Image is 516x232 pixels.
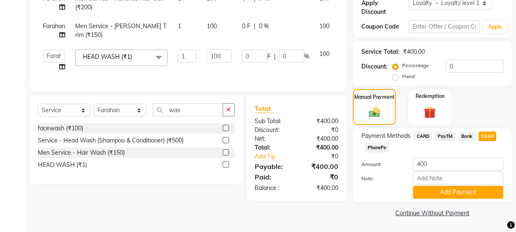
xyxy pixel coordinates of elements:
[483,21,507,33] button: Apply
[207,22,217,30] span: 100
[297,161,345,171] div: ₹400.00
[414,132,432,141] span: CARD
[354,93,395,101] label: Manual Payment
[274,52,276,61] span: |
[75,22,166,39] span: Men Service - [PERSON_NAME] Trim (₹150)
[297,126,345,134] div: ₹0
[365,143,389,153] span: PhonePe
[38,161,87,169] div: HEAD WASH (₹1)
[319,22,329,30] span: 100
[249,143,297,152] div: Total:
[479,132,497,141] span: CASH
[413,158,503,171] input: Amount
[435,132,455,141] span: PayTM
[249,161,297,171] div: Payable:
[355,175,407,182] label: Note:
[366,106,384,119] img: _cash.svg
[355,161,407,168] label: Amount:
[43,22,65,30] span: Farahan
[83,53,132,61] span: HEAD WASH (₹1)
[413,186,503,199] button: Add Payment
[178,22,181,30] span: 1
[355,209,510,218] a: Continue Without Payment
[249,152,305,161] a: Add Tip
[420,105,440,120] img: _gift.svg
[305,152,345,161] div: ₹0
[242,22,250,31] span: 0 F
[267,52,271,61] span: F
[402,73,415,80] label: Fixed
[259,22,269,31] span: 0 %
[38,136,184,145] div: Service - Head Wash (Shampoo & Conditioner) (₹500)
[297,143,345,152] div: ₹400.00
[413,171,503,185] input: Add Note
[304,52,309,61] span: %
[409,20,480,33] input: Enter Offer / Coupon Code
[254,22,255,31] span: |
[249,134,297,143] div: Net:
[416,92,445,100] label: Redemption
[402,62,429,69] label: Percentage
[38,124,83,133] div: facewash (₹100)
[361,62,387,71] div: Discount:
[255,104,274,113] span: Total
[249,172,297,182] div: Paid:
[297,172,345,182] div: ₹0
[249,117,297,126] div: Sub Total:
[153,103,223,116] input: Search or Scan
[297,184,345,192] div: ₹400.00
[297,134,345,143] div: ₹400.00
[403,47,425,56] div: ₹400.00
[132,53,136,61] a: x
[319,50,329,58] span: 100
[361,22,409,31] div: Coupon Code
[297,117,345,126] div: ₹400.00
[361,47,400,56] div: Service Total:
[459,132,475,141] span: Bank
[249,184,297,192] div: Balance :
[38,148,125,157] div: Men Service - Hair Wash (₹150)
[361,132,411,140] span: Payment Methods
[249,126,297,134] div: Discount:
